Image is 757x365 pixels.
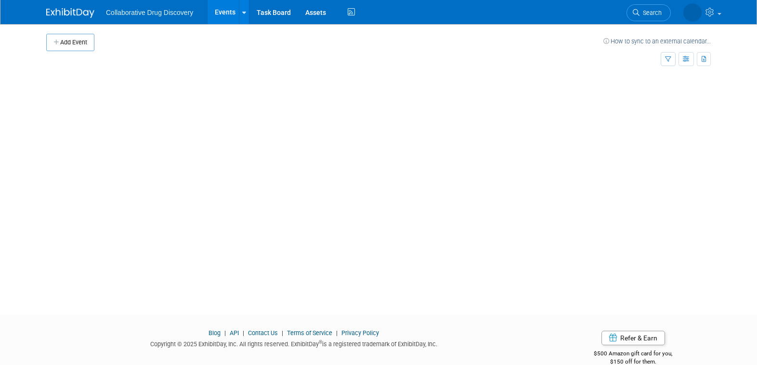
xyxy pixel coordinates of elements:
[626,4,671,21] a: Search
[106,9,193,16] span: Collaborative Drug Discovery
[341,329,379,337] a: Privacy Policy
[334,329,340,337] span: |
[279,329,286,337] span: |
[601,331,665,345] a: Refer & Earn
[640,9,662,16] span: Search
[683,3,702,22] img: Keith Williamson
[603,38,711,45] a: How to sync to an external calendar...
[222,329,228,337] span: |
[287,329,332,337] a: Terms of Service
[46,338,541,349] div: Copyright © 2025 ExhibitDay, Inc. All rights reserved. ExhibitDay is a registered trademark of Ex...
[209,329,221,337] a: Blog
[248,329,278,337] a: Contact Us
[240,329,247,337] span: |
[46,8,94,18] img: ExhibitDay
[46,34,94,51] button: Add Event
[319,339,322,345] sup: ®
[230,329,239,337] a: API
